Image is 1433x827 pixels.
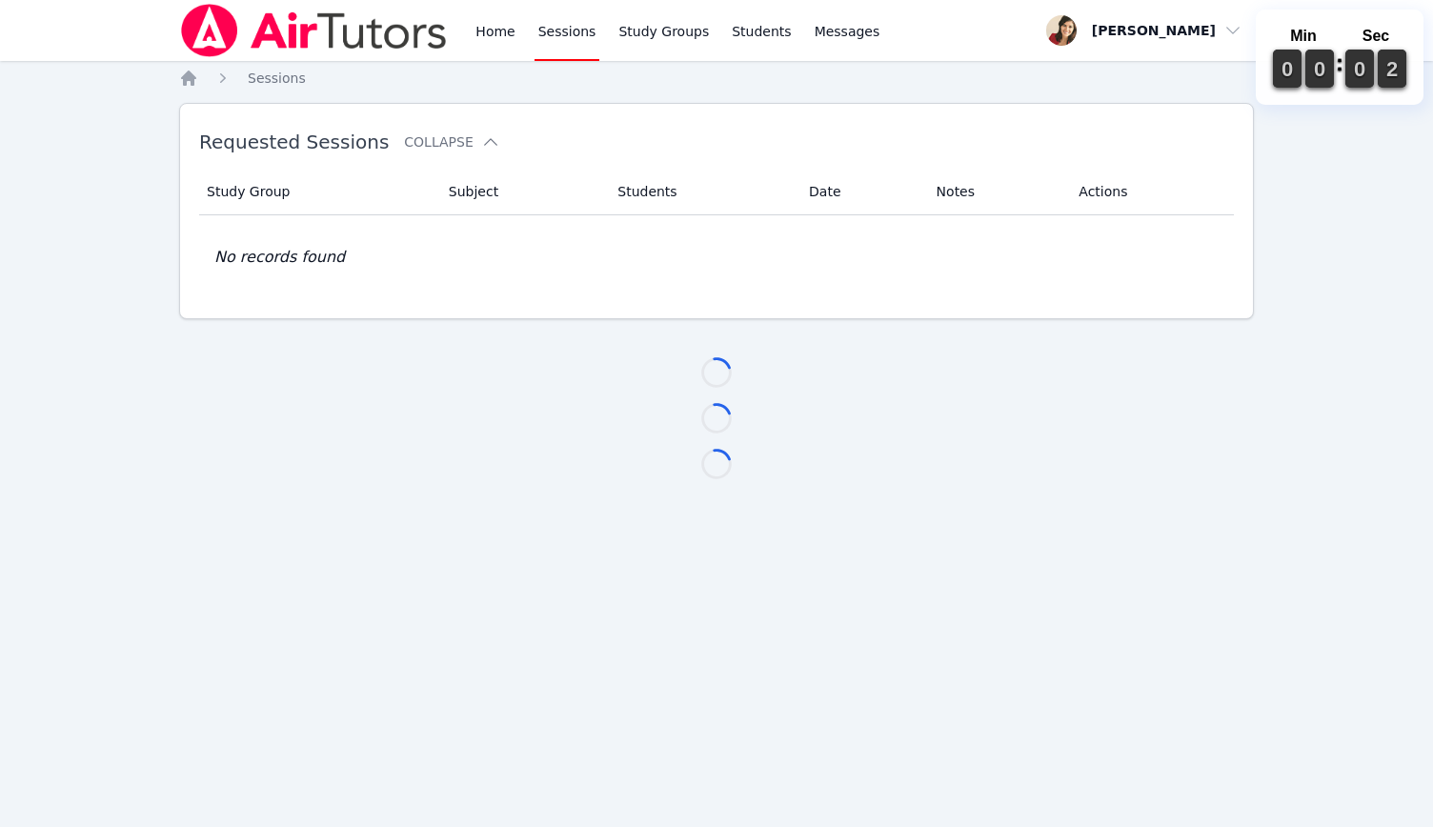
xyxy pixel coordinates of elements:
span: Messages [815,22,880,41]
span: Requested Sessions [199,131,389,153]
th: Actions [1067,169,1234,215]
a: Sessions [248,69,306,88]
button: Collapse [404,132,499,151]
th: Students [606,169,797,215]
nav: Breadcrumb [179,69,1254,88]
th: Study Group [199,169,437,215]
th: Subject [437,169,606,215]
img: Air Tutors [179,4,449,57]
th: Notes [925,169,1068,215]
td: No records found [199,215,1234,299]
span: Sessions [248,71,306,86]
th: Date [797,169,925,215]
